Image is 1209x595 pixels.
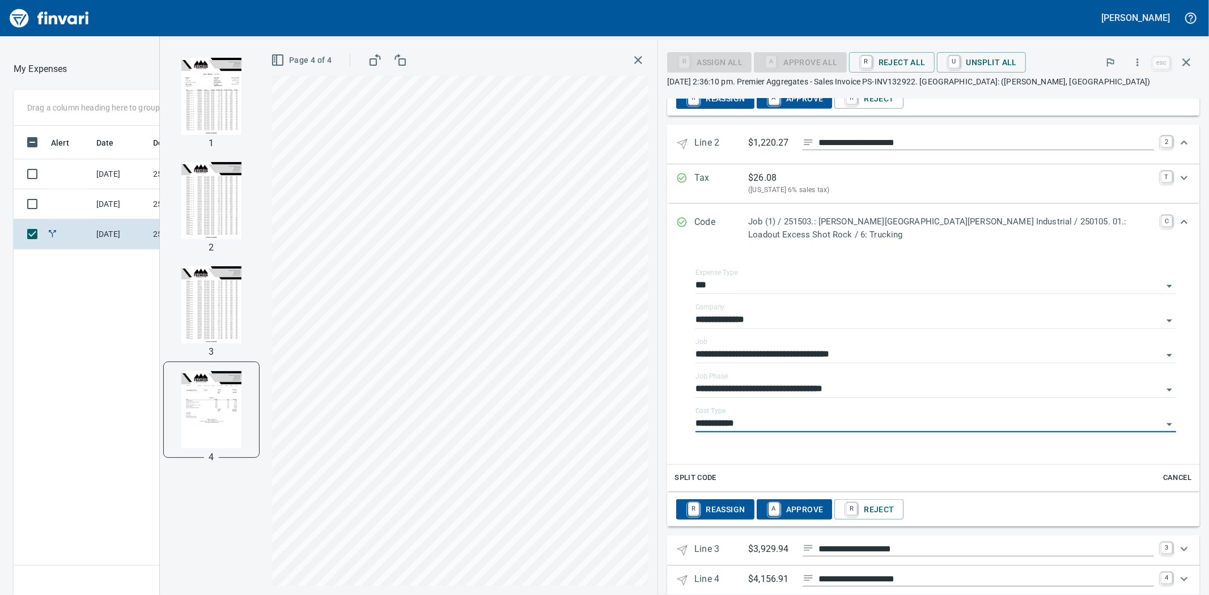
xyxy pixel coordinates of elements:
[153,136,196,150] span: Description
[1153,57,1170,69] a: esc
[173,162,250,239] img: Page 2
[695,373,728,380] label: Job Phase
[846,503,857,515] a: R
[766,89,824,108] span: Approve
[667,535,1200,566] div: Expand
[14,62,67,76] p: My Expenses
[149,219,251,249] td: 251503
[695,339,707,346] label: Job
[676,499,754,520] button: RReassign
[861,56,872,68] a: R
[1098,50,1123,75] button: Flag
[1161,382,1177,398] button: Open
[688,92,699,104] a: R
[757,499,833,520] button: AApprove
[92,219,149,249] td: [DATE]
[685,500,745,519] span: Reassign
[849,52,935,73] button: RReject All
[937,52,1026,73] button: UUnsplit All
[694,572,748,589] p: Line 4
[92,189,149,219] td: [DATE]
[748,572,794,586] p: $4,156.91
[858,53,926,72] span: Reject All
[209,450,214,464] p: 4
[1161,136,1172,147] a: 2
[1161,572,1172,584] a: 4
[694,136,748,152] p: Line 2
[949,56,960,68] a: U
[754,57,846,66] div: Job Phase required
[834,88,903,109] button: RReject
[757,88,833,109] button: AApprove
[675,471,716,484] span: Split Code
[766,500,824,519] span: Approve
[694,171,748,196] p: Tax
[173,266,250,343] img: Page 3
[843,89,894,108] span: Reject
[1161,347,1177,363] button: Open
[667,76,1200,87] p: [DATE] 2:36:10 pm. Premier Aggregates - Sales Invoice PS-INV132922. [GEOGRAPHIC_DATA]: ([PERSON_N...
[769,92,779,104] a: A
[96,136,129,150] span: Date
[269,50,336,71] button: Page 4 of 4
[769,503,779,515] a: A
[96,136,114,150] span: Date
[51,136,84,150] span: Alert
[92,159,149,189] td: [DATE]
[1159,469,1195,487] button: Cancel
[672,469,719,487] button: Split Code
[46,230,58,237] span: Split transaction
[667,57,752,66] div: Assign All
[748,185,1154,196] p: ([US_STATE] 6% sales tax)
[14,62,67,76] nav: breadcrumb
[273,53,332,67] span: Page 4 of 4
[1161,416,1177,432] button: Open
[688,503,699,515] a: R
[748,215,1155,241] p: Job (1) / 251503.: [PERSON_NAME][GEOGRAPHIC_DATA][PERSON_NAME] Industrial / 250105. 01.: Loadout ...
[149,159,251,189] td: 251503
[685,89,745,108] span: Reassign
[694,215,748,241] p: Code
[748,171,777,185] p: $ 26.08
[695,304,725,311] label: Company
[846,92,857,104] a: R
[209,137,214,150] p: 1
[209,241,214,254] p: 2
[51,136,69,150] span: Alert
[1161,278,1177,294] button: Open
[1161,215,1172,227] a: C
[1161,542,1172,554] a: 3
[173,371,250,448] img: Page 4
[843,500,894,519] span: Reject
[667,492,1200,526] div: Expand
[695,408,726,415] label: Cost Type
[1161,171,1172,182] a: T
[748,542,794,556] p: $3,929.94
[695,270,737,277] label: Expense Type
[667,252,1200,491] div: Expand
[1099,9,1173,27] button: [PERSON_NAME]
[153,136,210,150] span: Description
[149,189,251,219] td: 2515-031010
[946,53,1017,72] span: Unsplit All
[748,136,794,150] p: $1,220.27
[667,204,1200,252] div: Expand
[209,345,214,359] p: 3
[667,164,1200,203] div: Expand
[173,58,250,135] img: Page 1
[1125,50,1150,75] button: More
[667,82,1200,116] div: Expand
[1102,12,1170,24] h5: [PERSON_NAME]
[667,125,1200,164] div: Expand
[1150,49,1200,76] span: Close invoice
[1161,313,1177,329] button: Open
[27,102,193,113] p: Drag a column heading here to group the table
[676,88,754,109] button: RReassign
[1162,471,1193,484] span: Cancel
[834,499,903,520] button: RReject
[7,5,92,32] img: Finvari
[694,542,748,559] p: Line 3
